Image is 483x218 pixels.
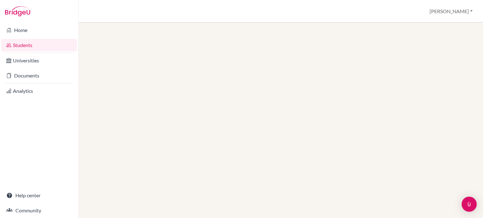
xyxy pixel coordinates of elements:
[1,189,77,202] a: Help center
[427,5,475,17] button: [PERSON_NAME]
[1,69,77,82] a: Documents
[1,54,77,67] a: Universities
[1,39,77,51] a: Students
[5,6,30,16] img: Bridge-U
[1,204,77,217] a: Community
[1,24,77,36] a: Home
[1,85,77,97] a: Analytics
[462,197,477,212] div: Open Intercom Messenger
